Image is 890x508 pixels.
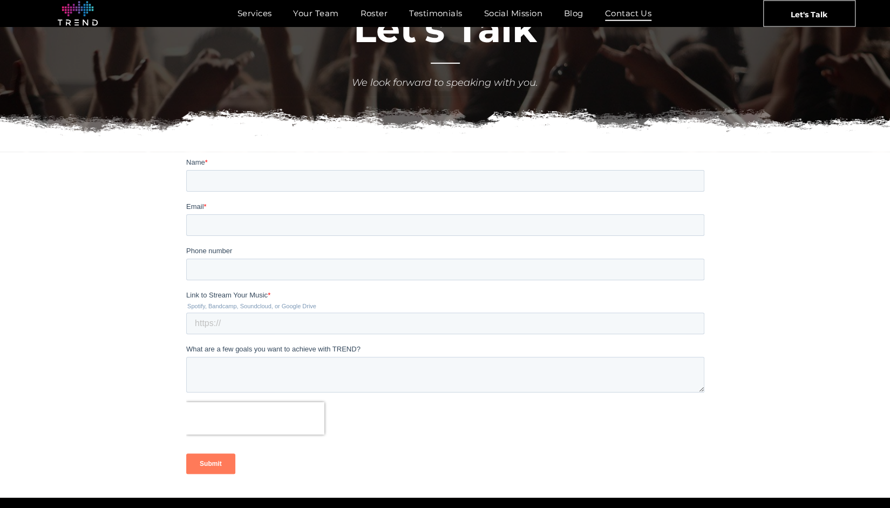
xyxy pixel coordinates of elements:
span: Let's Talk [354,5,537,52]
iframe: Chat Widget [696,383,890,508]
a: Roster [349,5,398,21]
a: Services [227,5,283,21]
span: Let's Talk [791,1,827,28]
img: logo [58,1,98,26]
a: Contact Us [594,5,663,21]
div: We look forward to speaking with you. [286,76,604,90]
a: Blog [553,5,594,21]
a: Testimonials [398,5,473,21]
iframe: Form 0 [186,157,704,492]
a: Social Mission [473,5,553,21]
a: Your Team [282,5,349,21]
